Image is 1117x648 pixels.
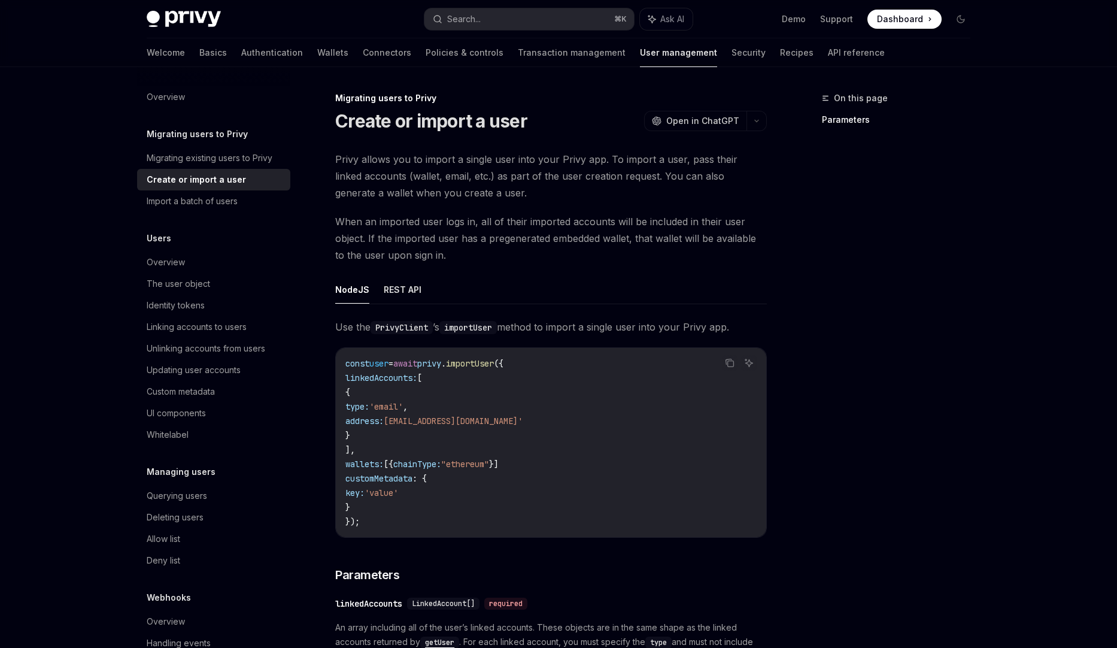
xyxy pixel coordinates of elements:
[137,273,290,295] a: The user object
[335,92,767,104] div: Migrating users to Privy
[822,110,980,129] a: Parameters
[722,355,737,371] button: Copy the contents from the code block
[426,38,503,67] a: Policies & controls
[137,381,290,402] a: Custom metadata
[147,11,221,28] img: dark logo
[137,611,290,632] a: Overview
[369,358,388,369] span: user
[147,384,215,399] div: Custom metadata
[147,151,272,165] div: Migrating existing users to Privy
[834,91,888,105] span: On this page
[877,13,923,25] span: Dashboard
[147,194,238,208] div: Import a batch of users
[241,38,303,67] a: Authentication
[640,8,693,30] button: Ask AI
[147,38,185,67] a: Welcome
[365,487,398,498] span: 'value'
[403,401,408,412] span: ,
[951,10,970,29] button: Toggle dark mode
[335,213,767,264] span: When an imported user logs in, all of their imported accounts will be included in their user obje...
[345,487,365,498] span: key:
[393,358,417,369] span: await
[345,387,350,398] span: {
[147,231,171,246] h5: Users
[137,169,290,190] a: Create or import a user
[345,473,412,484] span: customMetadata
[147,172,246,187] div: Create or import a user
[137,402,290,424] a: UI components
[363,38,411,67] a: Connectors
[828,38,885,67] a: API reference
[384,275,421,304] button: REST API
[147,406,206,420] div: UI components
[137,485,290,507] a: Querying users
[147,255,185,270] div: Overview
[741,355,757,371] button: Ask AI
[147,553,180,568] div: Deny list
[494,358,503,369] span: ({
[147,510,204,525] div: Deleting users
[335,110,527,132] h1: Create or import a user
[335,275,369,304] button: NodeJS
[731,38,766,67] a: Security
[137,528,290,550] a: Allow list
[137,424,290,446] a: Whitelabel
[660,13,684,25] span: Ask AI
[335,151,767,201] span: Privy allows you to import a single user into your Privy app. To import a user, pass their linked...
[640,38,717,67] a: User management
[420,637,459,647] a: getUser
[666,115,739,127] span: Open in ChatGPT
[345,502,350,513] span: }
[147,90,185,104] div: Overview
[147,591,191,605] h5: Webhooks
[345,444,355,455] span: ],
[417,358,441,369] span: privy
[137,252,290,273] a: Overview
[441,358,446,369] span: .
[137,359,290,381] a: Updating user accounts
[147,428,189,442] div: Whitelabel
[345,358,369,369] span: const
[614,14,627,24] span: ⌘ K
[388,358,393,369] span: =
[369,401,403,412] span: 'email'
[147,277,210,291] div: The user object
[147,532,180,546] div: Allow list
[345,401,369,412] span: type:
[489,459,499,470] span: }]
[335,598,402,610] div: linkedAccounts
[371,321,433,334] code: PrivyClient
[317,38,348,67] a: Wallets
[439,321,497,334] code: importUser
[384,459,393,470] span: [{
[867,10,942,29] a: Dashboard
[147,363,241,377] div: Updating user accounts
[199,38,227,67] a: Basics
[393,459,441,470] span: chainType:
[446,358,494,369] span: importUser
[384,416,523,426] span: [EMAIL_ADDRESS][DOMAIN_NAME]'
[780,38,814,67] a: Recipes
[137,316,290,338] a: Linking accounts to users
[484,598,527,610] div: required
[147,320,247,334] div: Linking accounts to users
[441,459,489,470] span: "ethereum"
[335,319,767,335] span: Use the ’s method to import a single user into your Privy app.
[147,465,215,479] h5: Managing users
[147,341,265,356] div: Unlinking accounts from users
[137,338,290,359] a: Unlinking accounts from users
[137,550,290,571] a: Deny list
[518,38,626,67] a: Transaction management
[147,298,205,313] div: Identity tokens
[820,13,853,25] a: Support
[417,373,422,383] span: [
[147,127,248,141] h5: Migrating users to Privy
[345,373,417,383] span: linkedAccounts:
[137,147,290,169] a: Migrating existing users to Privy
[412,473,427,484] span: : {
[644,111,746,131] button: Open in ChatGPT
[345,416,384,426] span: address:
[137,86,290,108] a: Overview
[345,459,384,470] span: wallets:
[147,614,185,629] div: Overview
